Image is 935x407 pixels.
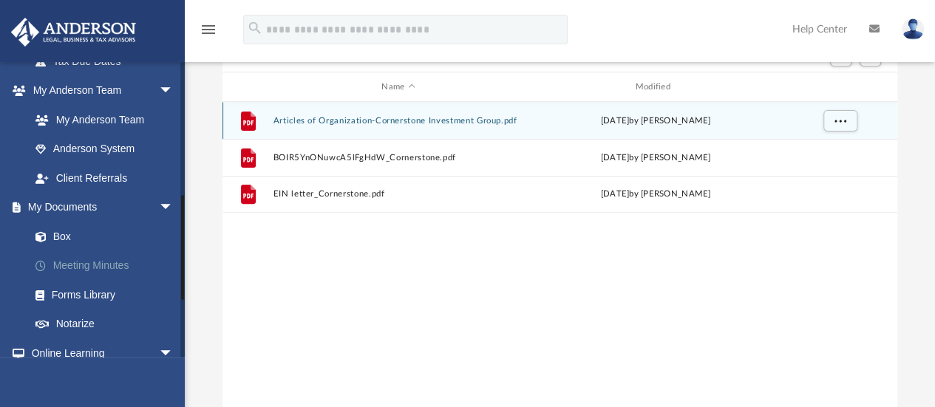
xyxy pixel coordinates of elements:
button: BOIR5YnONuwcA5lFgHdW_Cornerstone.pdf [273,153,523,163]
a: menu [200,28,217,38]
div: Name [272,81,523,94]
div: Modified [530,81,781,94]
div: id [229,81,266,94]
a: Client Referrals [21,163,188,193]
div: [DATE] by [PERSON_NAME] [530,114,781,128]
a: Box [21,222,188,251]
a: Forms Library [21,280,188,309]
button: Articles of Organization-Cornerstone Investment Group.pdf [273,116,523,126]
a: Online Learningarrow_drop_down [10,338,188,368]
img: User Pic [902,18,924,40]
i: menu [200,21,217,38]
span: arrow_drop_down [159,76,188,106]
span: arrow_drop_down [159,338,188,369]
a: My Anderson Team [21,105,181,134]
div: [DATE] by [PERSON_NAME] [530,151,781,165]
i: search [247,20,263,36]
a: My Documentsarrow_drop_down [10,193,196,222]
button: EIN letter_Cornerstone.pdf [273,190,523,199]
div: id [787,81,891,94]
span: arrow_drop_down [159,193,188,223]
a: Anderson System [21,134,188,164]
img: Anderson Advisors Platinum Portal [7,18,140,47]
button: More options [823,110,857,132]
a: My Anderson Teamarrow_drop_down [10,76,188,106]
a: Meeting Minutes [21,251,196,281]
div: [DATE] by [PERSON_NAME] [530,188,781,201]
a: Notarize [21,309,196,339]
